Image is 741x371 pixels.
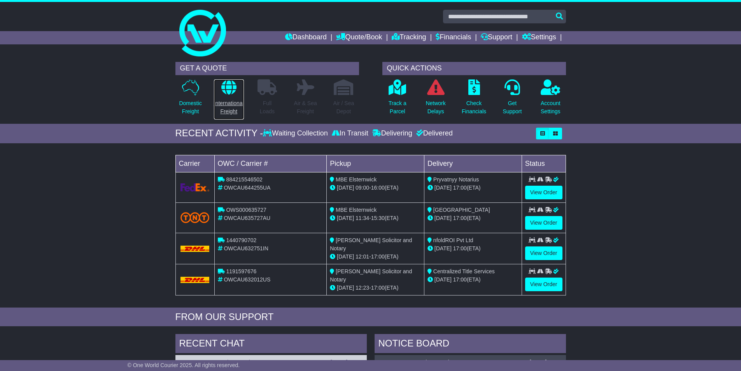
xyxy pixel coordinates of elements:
span: [DATE] [434,276,452,283]
span: QMS177 [427,359,448,365]
a: InternationalFreight [214,79,244,120]
div: (ETA) [427,276,519,284]
span: [DATE] [434,215,452,221]
span: [GEOGRAPHIC_DATA] [433,207,490,213]
img: DHL.png [180,246,210,252]
p: Full Loads [258,99,277,116]
a: Dashboard [285,31,327,44]
span: OWS000635727 [226,207,266,213]
span: 17:00 [371,253,385,260]
span: 17:00 [453,245,467,251]
a: Quote/Book [336,31,382,44]
span: MBE Elsternwick [336,207,377,213]
td: Carrier [175,155,214,172]
span: [PERSON_NAME] Solicitor and Notary [330,237,412,251]
span: 09:00 [356,185,369,191]
a: View Order [525,246,562,260]
div: In Transit [330,129,370,138]
div: [DATE] 09:16 [529,359,562,366]
a: OWCAU635727AU [378,359,425,365]
a: Support [481,31,512,44]
p: Check Financials [462,99,486,116]
a: Track aParcel [388,79,407,120]
span: [DATE] [337,285,354,291]
td: Pickup [327,155,424,172]
p: Domestic Freight [179,99,201,116]
a: NetworkDelays [425,79,446,120]
div: FROM OUR SUPPORT [175,311,566,323]
span: nfoldROI Pvt Ltd [433,237,473,243]
div: (ETA) [427,244,519,253]
span: 12:01 [356,253,369,260]
div: Delivering [370,129,414,138]
span: OWCAU644255UA [224,185,270,191]
span: Centralized Title Services [433,268,495,274]
div: Delivered [414,129,453,138]
img: DHL.png [180,277,210,283]
span: 11:34 [356,215,369,221]
img: GetCarrierServiceLogo [180,183,210,192]
div: - (ETA) [330,253,421,261]
span: [DATE] [337,185,354,191]
span: [DATE] [434,185,452,191]
a: DomesticFreight [179,79,202,120]
span: 884215546502 [226,176,262,183]
p: Get Support [503,99,522,116]
div: Waiting Collection [263,129,329,138]
span: 17:00 [453,276,467,283]
p: Track a Parcel [389,99,406,116]
span: [DATE] [337,215,354,221]
p: Network Delays [426,99,445,116]
img: TNT_Domestic.png [180,212,210,223]
a: OWCAU529718AU [179,359,226,365]
a: View Order [525,186,562,199]
span: [DATE] [337,253,354,260]
span: OWCAU632751IN [224,245,268,251]
span: 15:30 [371,215,385,221]
div: - (ETA) [330,184,421,192]
span: CGU SA [228,359,249,365]
td: Status [522,155,566,172]
span: MBE Elsternwick [336,176,377,183]
a: Financials [436,31,471,44]
span: [DATE] [434,245,452,251]
span: Pryvatnyy Notarius [433,176,479,183]
a: View Order [525,216,562,230]
div: [DATE] 09:36 [330,359,363,366]
span: 17:00 [453,215,467,221]
div: NOTICE BOARD [375,334,566,355]
div: GET A QUOTE [175,62,359,75]
div: - (ETA) [330,214,421,222]
a: Settings [522,31,556,44]
a: Tracking [392,31,426,44]
div: RECENT ACTIVITY - [175,128,263,139]
span: [PERSON_NAME] Solicitor and Notary [330,268,412,283]
a: View Order [525,278,562,291]
span: 17:00 [371,285,385,291]
span: 12:23 [356,285,369,291]
span: © One World Courier 2025. All rights reserved. [128,362,240,368]
td: Delivery [424,155,522,172]
a: CheckFinancials [461,79,487,120]
div: RECENT CHAT [175,334,367,355]
span: 1191597676 [226,268,256,274]
span: 16:00 [371,185,385,191]
td: OWC / Carrier # [214,155,327,172]
p: Air & Sea Freight [294,99,317,116]
span: OWCAU635727AU [224,215,270,221]
div: ( ) [179,359,363,366]
div: ( ) [378,359,562,366]
div: (ETA) [427,214,519,222]
span: 1440790702 [226,237,256,243]
div: QUICK ACTIONS [382,62,566,75]
span: OWCAU632012US [224,276,270,283]
div: (ETA) [427,184,519,192]
p: Air / Sea Depot [333,99,354,116]
p: International Freight [214,99,244,116]
a: AccountSettings [540,79,561,120]
a: GetSupport [502,79,522,120]
p: Account Settings [541,99,561,116]
div: - (ETA) [330,284,421,292]
span: 17:00 [453,185,467,191]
